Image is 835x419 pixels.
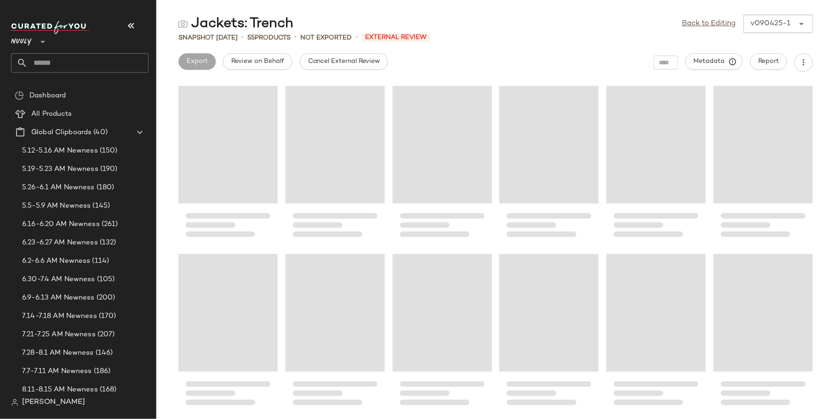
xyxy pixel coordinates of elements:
[100,219,118,230] span: (261)
[247,33,291,43] div: Products
[361,33,430,42] span: External Review
[96,329,115,340] span: (207)
[178,33,238,43] span: Snapshot [DATE]
[499,85,599,245] div: Loading...
[686,53,743,70] button: Metadata
[231,58,284,65] span: Review on Behalf
[22,329,96,340] span: 7.21-7.25 AM Newness
[98,146,118,156] span: (150)
[95,274,115,285] span: (105)
[22,182,95,193] span: 5.26-6.1 AM Newness
[98,385,117,395] span: (168)
[22,201,91,211] span: 5.5-5.9 AM Newness
[92,127,108,138] span: (40)
[22,238,98,248] span: 6.23-6.27 AM Newness
[714,253,813,413] div: Loading...
[22,146,98,156] span: 5.12-5.16 AM Newness
[11,31,32,48] span: Nuuly
[714,85,813,245] div: Loading...
[178,253,278,413] div: Loading...
[308,58,380,65] span: Cancel External Review
[300,33,352,43] span: Not Exported
[300,53,388,70] button: Cancel External Review
[294,32,297,43] span: •
[22,311,97,322] span: 7.14-7.18 AM Newness
[178,15,293,33] div: Jackets: Trench
[393,253,492,413] div: Loading...
[94,348,113,358] span: (146)
[22,366,92,377] span: 7.7-7.11 AM Newness
[22,164,98,175] span: 5.19-5.23 AM Newness
[393,85,492,245] div: Loading...
[223,53,292,70] button: Review on Behalf
[92,366,111,377] span: (186)
[22,397,85,408] span: [PERSON_NAME]
[11,21,89,34] img: cfy_white_logo.C9jOOHJF.svg
[178,85,278,245] div: Loading...
[98,164,118,175] span: (190)
[286,253,385,413] div: Loading...
[91,256,109,266] span: (114)
[11,399,18,406] img: svg%3e
[247,34,255,41] span: 55
[682,18,736,29] a: Back to Editing
[758,58,779,65] span: Report
[22,274,95,285] span: 6.30-7.4 AM Newness
[750,53,787,70] button: Report
[95,182,114,193] span: (180)
[286,85,385,245] div: Loading...
[15,91,24,100] img: svg%3e
[98,238,116,248] span: (132)
[31,127,92,138] span: Global Clipboards
[693,57,735,66] span: Metadata
[29,91,66,101] span: Dashboard
[499,253,599,413] div: Loading...
[22,348,94,358] span: 7.28-8.1 AM Newness
[751,18,791,29] div: v090425-1
[91,201,110,211] span: (145)
[22,219,100,230] span: 6.16-6.20 AM Newness
[22,385,98,395] span: 8.11-8.15 AM Newness
[606,85,706,245] div: Loading...
[31,109,72,119] span: All Products
[241,32,244,43] span: •
[178,19,188,28] img: svg%3e
[95,293,115,303] span: (200)
[355,32,358,43] span: •
[606,253,706,413] div: Loading...
[97,311,116,322] span: (170)
[22,256,91,266] span: 6.2-6.6 AM Newness
[22,293,95,303] span: 6.9-6.13 AM Newness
